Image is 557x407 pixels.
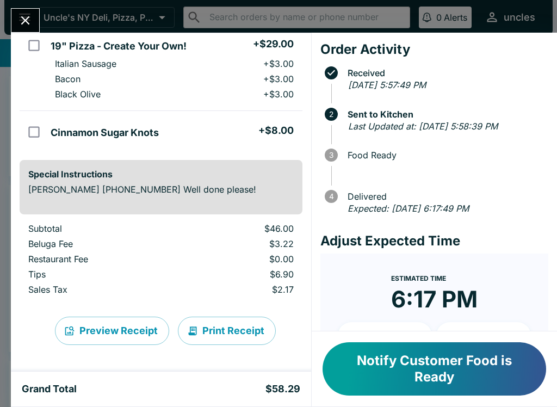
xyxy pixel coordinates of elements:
h6: Special Instructions [28,169,294,180]
button: + 10 [338,322,432,349]
p: Black Olive [55,89,101,100]
em: [DATE] 5:57:49 PM [348,79,426,90]
h5: $58.29 [265,383,300,396]
p: $3.22 [188,238,294,249]
p: $46.00 [188,223,294,234]
p: Subtotal [28,223,170,234]
p: Italian Sausage [55,58,116,69]
text: 4 [329,192,333,201]
h4: Adjust Expected Time [320,233,548,249]
h5: + $29.00 [253,38,294,51]
text: 2 [329,110,333,119]
time: 6:17 PM [391,285,478,313]
span: Sent to Kitchen [342,109,548,119]
p: $2.17 [188,284,294,295]
h5: Cinnamon Sugar Knots [51,126,159,139]
button: Print Receipt [178,317,276,345]
span: Estimated Time [391,274,446,282]
p: + $3.00 [263,58,294,69]
p: Beluga Fee [28,238,170,249]
p: + $3.00 [263,89,294,100]
p: Sales Tax [28,284,170,295]
h4: Order Activity [320,41,548,58]
p: $6.90 [188,269,294,280]
button: + 20 [436,322,531,349]
span: Received [342,68,548,78]
p: Bacon [55,73,81,84]
button: Notify Customer Food is Ready [323,342,546,396]
h5: + $8.00 [258,124,294,137]
p: [PERSON_NAME] [PHONE_NUMBER] Well done please! [28,184,294,195]
p: Restaurant Fee [28,254,170,264]
button: Preview Receipt [55,317,169,345]
em: Last Updated at: [DATE] 5:58:39 PM [348,121,498,132]
h5: 19" Pizza - Create Your Own! [51,40,187,53]
table: orders table [20,223,302,299]
span: Delivered [342,192,548,201]
span: Food Ready [342,150,548,160]
p: Tips [28,269,170,280]
h5: Grand Total [22,383,77,396]
em: Expected: [DATE] 6:17:49 PM [348,203,469,214]
p: $0.00 [188,254,294,264]
button: Close [11,9,39,32]
text: 3 [329,151,333,159]
p: + $3.00 [263,73,294,84]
